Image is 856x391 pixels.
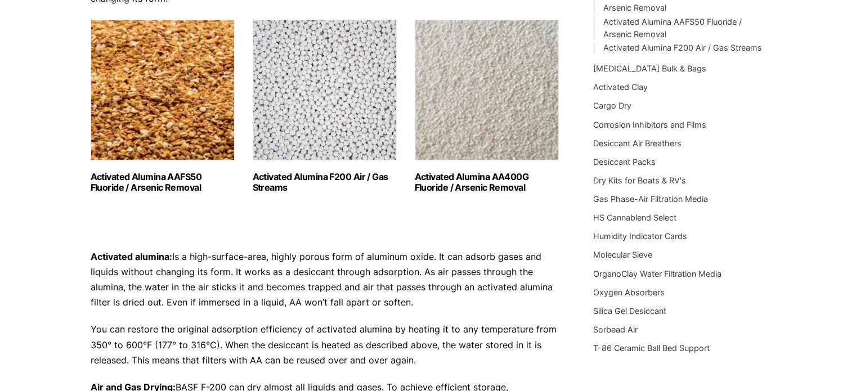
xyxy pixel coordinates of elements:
a: Visit product category Activated Alumina F200 Air / Gas Streams [253,20,397,193]
a: Silica Gel Desiccant [593,306,666,316]
strong: Activated alumina: [91,251,172,262]
a: Oxygen Absorbers [593,287,665,297]
a: Molecular Sieve [593,250,652,259]
a: Activated Alumina F200 Air / Gas Streams [603,43,761,52]
p: Is a high-surface-area, highly porous form of aluminum oxide. It can adsorb gases and liquids wit... [91,249,560,311]
p: You can restore the original adsorption efficiency of activated alumina by heating it to any temp... [91,322,560,368]
a: Desiccant Air Breathers [593,138,682,148]
a: Sorbead Air [593,325,638,334]
a: Gas Phase-Air Filtration Media [593,194,708,204]
img: Activated Alumina AAFS50 Fluoride / Arsenic Removal [91,20,235,160]
h2: Activated Alumina AA400G Fluoride / Arsenic Removal [415,172,559,193]
img: Activated Alumina F200 Air / Gas Streams [253,20,397,160]
a: Desiccant Packs [593,157,656,167]
img: Activated Alumina AA400G Fluoride / Arsenic Removal [415,20,559,160]
a: Humidity Indicator Cards [593,231,687,241]
a: Corrosion Inhibitors and Films [593,120,706,129]
a: OrganoClay Water Filtration Media [593,269,721,278]
a: HS Cannablend Select [593,213,676,222]
a: Activated Clay [593,82,648,92]
a: T-86 Ceramic Ball Bed Support [593,343,710,353]
a: Visit product category Activated Alumina AAFS50 Fluoride / Arsenic Removal [91,20,235,193]
a: Activated Alumina AAFS50 Fluoride / Arsenic Removal [603,17,741,39]
a: Cargo Dry [593,101,631,110]
a: [MEDICAL_DATA] Bulk & Bags [593,64,706,73]
a: Visit product category Activated Alumina AA400G Fluoride / Arsenic Removal [415,20,559,193]
a: Dry Kits for Boats & RV's [593,176,686,185]
h2: Activated Alumina AAFS50 Fluoride / Arsenic Removal [91,172,235,193]
h2: Activated Alumina F200 Air / Gas Streams [253,172,397,193]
